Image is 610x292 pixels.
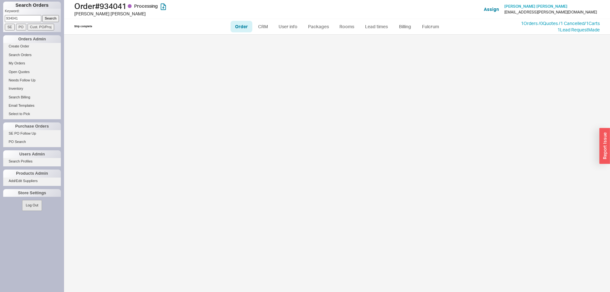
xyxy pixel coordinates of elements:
[504,10,597,14] div: [EMAIL_ADDRESS][PERSON_NAME][DOMAIN_NAME]
[22,200,42,211] button: Log Out
[274,21,302,32] a: User info
[3,94,61,101] a: Search Billing
[74,2,307,11] h1: Order # 934041
[3,35,61,43] div: Orders Admin
[3,138,61,145] a: PO Search
[3,158,61,165] a: Search Profiles
[394,21,416,32] a: Billing
[360,21,393,32] a: Lead times
[5,9,61,15] p: Keyword:
[557,27,600,32] a: 1Lead RequestMade
[3,170,61,177] div: Products Admin
[16,24,26,30] input: PO
[418,21,444,32] a: Fulcrum
[3,77,61,84] a: Needs Follow Up
[74,25,92,28] div: Ship complete
[254,21,272,32] a: CRM
[504,4,567,9] a: [PERSON_NAME] [PERSON_NAME]
[74,11,307,17] div: [PERSON_NAME] [PERSON_NAME]
[28,24,54,30] input: Cust. PO/Proj
[3,69,61,75] a: Open Quotes
[3,178,61,184] a: Add/Edit Suppliers
[304,21,334,32] a: Packages
[3,43,61,50] a: Create Order
[42,15,59,22] input: Search
[484,6,499,13] button: Assign
[3,122,61,130] div: Purchase Orders
[3,150,61,158] div: Users Admin
[231,21,252,32] a: Order
[3,85,61,92] a: Inventory
[3,2,61,9] h1: Search Orders
[3,102,61,109] a: Email Templates
[9,78,36,82] span: Needs Follow Up
[3,130,61,137] a: SE PO Follow Up
[3,60,61,67] a: My Orders
[584,21,600,26] a: /1Carts
[3,52,61,58] a: Search Orders
[5,24,15,30] input: SE
[134,3,158,9] span: Processing
[3,189,61,197] div: Store Settings
[335,21,359,32] a: Rooms
[521,21,584,26] a: 1Orders /0Quotes /1 Cancelled
[3,111,61,117] a: Select to Pick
